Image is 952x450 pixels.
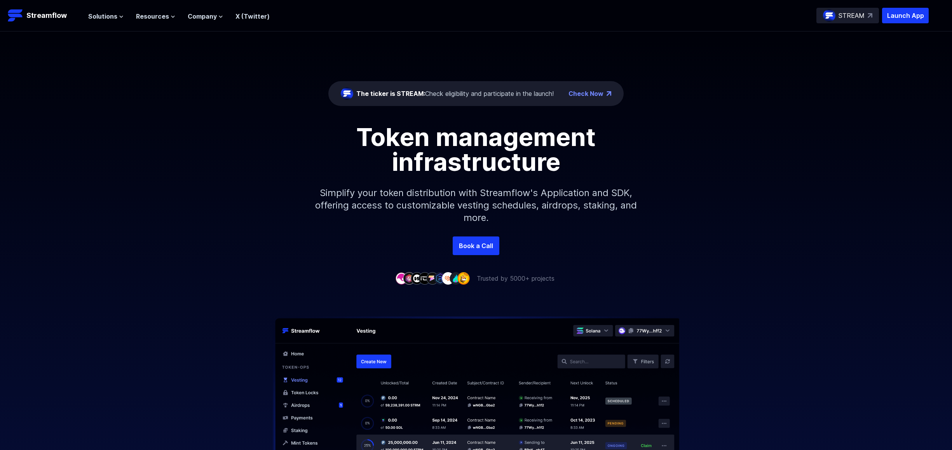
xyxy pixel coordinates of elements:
p: Simplify your token distribution with Streamflow's Application and SDK, offering access to custom... [309,174,643,236]
a: Book a Call [453,236,499,255]
h1: Token management infrastructure [301,125,651,174]
span: The ticker is STREAM: [356,90,425,97]
img: company-1 [395,272,408,284]
p: Trusted by 5000+ projects [477,274,554,283]
img: company-4 [418,272,431,284]
img: company-8 [450,272,462,284]
img: company-9 [457,272,470,284]
img: company-5 [426,272,439,284]
a: Streamflow [8,8,80,23]
img: company-7 [442,272,454,284]
button: Resources [136,12,175,21]
div: Check eligibility and participate in the launch! [356,89,554,98]
img: top-right-arrow.png [607,91,611,96]
p: STREAM [839,11,865,20]
img: company-3 [411,272,423,284]
span: Company [188,12,217,21]
a: X (Twitter) [235,12,270,20]
a: Check Now [568,89,603,98]
span: Solutions [88,12,117,21]
img: Streamflow Logo [8,8,23,23]
a: STREAM [816,8,879,23]
img: company-6 [434,272,446,284]
img: company-2 [403,272,415,284]
button: Solutions [88,12,124,21]
img: streamflow-logo-circle.png [823,9,835,22]
button: Company [188,12,223,21]
span: Resources [136,12,169,21]
button: Launch App [882,8,929,23]
p: Streamflow [26,10,67,21]
img: streamflow-logo-circle.png [341,87,353,100]
img: top-right-arrow.svg [868,13,872,18]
